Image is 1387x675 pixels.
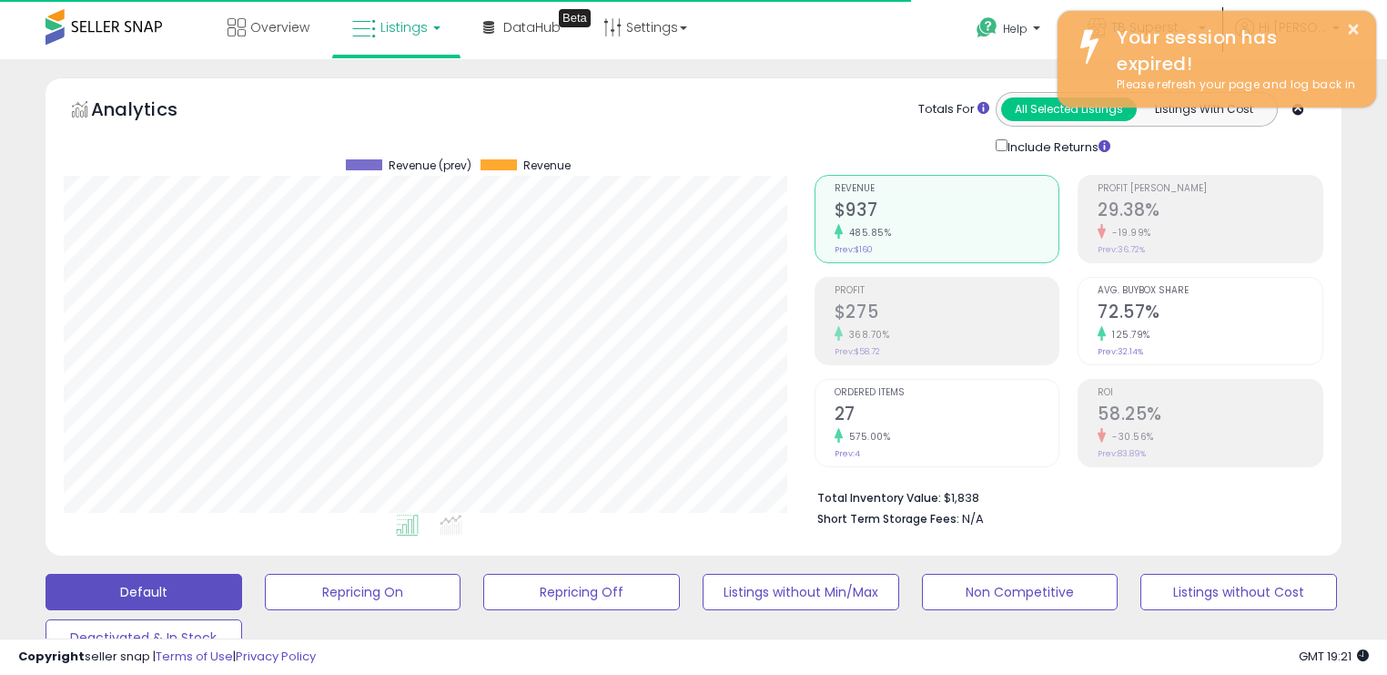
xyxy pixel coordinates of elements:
[1106,328,1150,342] small: 125.79%
[982,136,1132,157] div: Include Returns
[835,199,1059,224] h2: $937
[1098,184,1322,194] span: Profit [PERSON_NAME]
[1299,648,1369,665] span: 2025-10-14 19:21 GMT
[835,388,1059,398] span: Ordered Items
[843,430,891,444] small: 575.00%
[817,486,1310,507] li: $1,838
[1346,18,1361,41] button: ×
[523,159,571,172] span: Revenue
[962,3,1058,59] a: Help
[1136,97,1271,121] button: Listings With Cost
[922,574,1119,610] button: Non Competitive
[835,346,880,357] small: Prev: $58.72
[835,404,1059,428] h2: 27
[843,328,890,342] small: 368.70%
[389,159,471,172] span: Revenue (prev)
[1103,77,1362,94] div: Please refresh your page and log back in
[18,648,85,665] strong: Copyright
[1106,430,1154,444] small: -30.56%
[559,9,591,27] div: Tooltip anchor
[18,649,316,666] div: seller snap | |
[1098,286,1322,296] span: Avg. Buybox Share
[835,184,1059,194] span: Revenue
[835,244,873,255] small: Prev: $160
[1098,448,1146,459] small: Prev: 83.89%
[1098,346,1143,357] small: Prev: 32.14%
[236,648,316,665] a: Privacy Policy
[483,574,680,610] button: Repricing Off
[91,97,213,127] h5: Analytics
[1098,199,1322,224] h2: 29.38%
[1098,404,1322,428] h2: 58.25%
[1106,226,1151,240] small: -19.99%
[265,574,461,610] button: Repricing On
[1103,25,1362,77] div: Your session has expired!
[835,448,860,459] small: Prev: 4
[1098,302,1322,326] h2: 72.57%
[1001,97,1137,121] button: All Selected Listings
[835,286,1059,296] span: Profit
[703,574,899,610] button: Listings without Min/Max
[962,510,984,527] span: N/A
[503,18,561,36] span: DataHub
[835,302,1059,326] h2: $275
[156,648,233,665] a: Terms of Use
[817,511,959,527] b: Short Term Storage Fees:
[817,490,941,506] b: Total Inventory Value:
[843,226,892,240] small: 485.85%
[1098,244,1145,255] small: Prev: 36.72%
[250,18,309,36] span: Overview
[46,574,242,610] button: Default
[46,619,242,656] button: Deactivated & In Stock
[1003,21,1028,36] span: Help
[1098,388,1322,398] span: ROI
[380,18,428,36] span: Listings
[1140,574,1337,610] button: Listings without Cost
[976,16,998,39] i: Get Help
[918,101,989,118] div: Totals For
